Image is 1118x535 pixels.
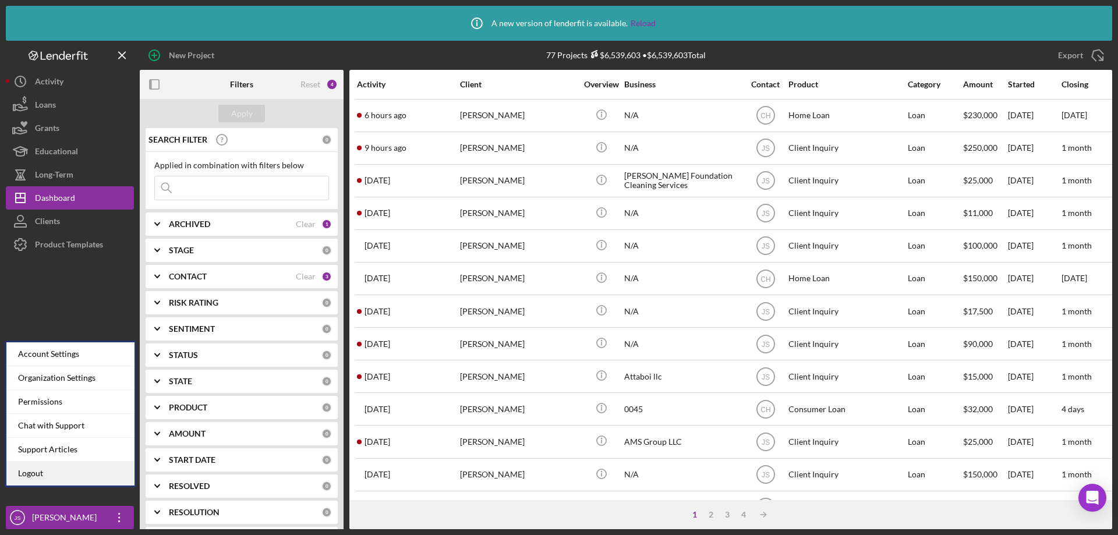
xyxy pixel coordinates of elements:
div: Started [1008,80,1060,89]
span: $100,000 [963,240,997,250]
b: ARCHIVED [169,219,210,229]
text: JS [761,210,769,218]
text: JS [761,438,769,447]
div: [DATE] [1008,198,1060,229]
div: 1 [321,219,332,229]
text: CH [760,405,770,413]
div: Client Inquiry [788,165,905,196]
div: [DATE] [1008,459,1060,490]
b: START DATE [169,455,215,465]
span: $17,500 [963,306,993,316]
time: 2025-09-07 23:53 [365,307,390,316]
div: Client Inquiry [788,361,905,392]
text: JS [761,340,769,348]
div: [DATE] [1008,394,1060,424]
div: Activity [35,70,63,96]
div: N/A [624,263,741,294]
div: Client Inquiry [788,296,905,327]
time: 1 month [1062,469,1092,479]
div: Long-Term [35,163,73,189]
div: Amount [963,80,1007,89]
span: $15,000 [963,371,993,381]
div: N/A [624,296,741,327]
div: N/A [624,100,741,131]
div: Loan [908,263,962,294]
div: [PERSON_NAME] [29,506,105,532]
div: [PERSON_NAME] [460,165,576,196]
text: JS [761,177,769,185]
div: Client [460,80,576,89]
div: Category [908,80,962,89]
time: 2025-09-08 19:44 [365,208,390,218]
div: [DATE] [1008,165,1060,196]
div: Overview [579,80,623,89]
b: SEARCH FILTER [148,135,207,144]
div: Clients [35,210,60,236]
time: 2025-09-06 00:57 [365,372,390,381]
div: Client Inquiry [788,492,905,523]
a: Long-Term [6,163,134,186]
div: 4 [326,79,338,90]
b: RESOLUTION [169,508,220,517]
time: [DATE] [1062,110,1087,120]
button: Clients [6,210,134,233]
div: 0 [321,297,332,308]
time: 1 month [1062,306,1092,316]
b: RESOLVED [169,481,210,491]
a: Grants [6,116,134,140]
div: Loan [908,394,962,424]
time: 2025-09-09 12:28 [365,143,406,153]
div: Loan [908,492,962,523]
div: [PERSON_NAME] [460,459,576,490]
div: Client Inquiry [788,459,905,490]
div: [DATE] [1008,328,1060,359]
div: [DATE] [1008,231,1060,261]
div: Loan [908,100,962,131]
button: Educational [6,140,134,163]
time: 1 month [1062,240,1092,250]
b: SENTIMENT [169,324,215,334]
div: Dashboard [35,186,75,212]
span: $25,000 [963,175,993,185]
div: [PERSON_NAME] [460,296,576,327]
div: [DATE] [1008,361,1060,392]
time: 2025-09-05 15:17 [365,437,390,447]
time: 1 month [1062,175,1092,185]
div: Client Inquiry [788,231,905,261]
div: 0 [321,350,332,360]
span: $150,000 [963,469,997,479]
div: Loan [908,198,962,229]
time: 4 days [1062,404,1084,414]
div: AMS Group LLC [624,426,741,457]
a: Logout [6,462,135,486]
text: JS [761,373,769,381]
b: PRODUCT [169,403,207,412]
div: 0 [321,402,332,413]
div: Loan [908,165,962,196]
time: 2025-09-08 12:11 [365,274,390,283]
span: $32,000 [963,404,993,414]
div: Permissions [6,390,135,414]
button: Product Templates [6,233,134,256]
div: Grants [35,116,59,143]
div: 0 [321,324,332,334]
div: N/A [624,198,741,229]
div: Educational [35,140,78,166]
div: Client Inquiry [788,133,905,164]
div: 77 Projects • $6,539,603 Total [546,50,706,60]
b: STATE [169,377,192,386]
time: 2025-09-05 20:56 [365,405,390,414]
time: 1 month [1062,143,1092,153]
div: [DATE] [1008,296,1060,327]
div: [PERSON_NAME] [460,426,576,457]
span: $90,000 [963,339,993,349]
div: 0 [321,134,332,145]
div: Account Settings [6,342,135,366]
div: Loan [908,426,962,457]
div: Contact [744,80,787,89]
div: Loan [908,328,962,359]
div: Chat with Support [6,414,135,438]
div: Applied in combination with filters below [154,161,329,170]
